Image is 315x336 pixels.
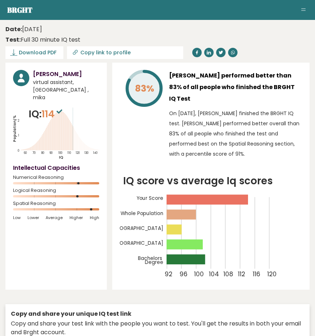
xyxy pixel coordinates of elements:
tspan: IQ [59,155,63,160]
tspan: 100 [58,151,62,155]
span: Lower [28,215,39,220]
tspan: Population/% [12,115,17,142]
tspan: 100 [194,270,204,278]
span: virtual assistant, [GEOGRAPHIC_DATA] , mika [33,79,99,101]
tspan: 80 [41,151,44,155]
span: Spatial Reasoning [13,202,99,205]
span: High [90,215,99,220]
span: Logical Reasoning [13,189,99,192]
h4: Intellectual Capacities [13,164,99,172]
tspan: 112 [238,270,245,278]
tspan: 110 [67,151,71,155]
div: Copy and share your unique IQ test link [11,310,304,318]
p: On [DATE], [PERSON_NAME] finished the BRGHT IQ test. [PERSON_NAME] performed better overall than ... [169,108,302,159]
button: Toggle navigation [299,6,308,14]
span: Numerical Reasoning [13,176,99,179]
tspan: 104 [209,270,219,278]
span: Download PDF [19,49,56,56]
b: Test: [5,35,21,44]
tspan: 70 [33,151,35,155]
a: Download PDF [5,46,63,59]
tspan: 116 [253,270,260,278]
tspan: Age [DEMOGRAPHIC_DATA] [96,240,164,247]
tspan: 1 [18,133,19,138]
tspan: 83% [135,82,155,95]
tspan: Whole Population [121,210,164,217]
tspan: 108 [223,270,233,278]
h3: [PERSON_NAME] [33,70,99,79]
tspan: Bachelors [138,255,162,262]
div: Full 30 minute IQ test [5,35,80,44]
tspan: 0 [18,148,19,153]
tspan: 120 [268,270,277,278]
tspan: Degree [145,259,164,266]
tspan: 130 [84,151,88,155]
span: Average [46,215,63,220]
tspan: [GEOGRAPHIC_DATA] [111,225,164,232]
tspan: 2 [18,118,20,123]
h3: [PERSON_NAME] performed better than 83% of all people who finished the BRGHT IQ Test [169,70,302,105]
tspan: Your Score [136,195,164,202]
tspan: IQ score vs average Iq scores [123,174,273,188]
p: IQ: [29,107,64,121]
time: [DATE] [5,25,42,34]
tspan: 60 [24,151,27,155]
span: Higher [70,215,83,220]
tspan: 90 [50,151,52,155]
tspan: 96 [180,270,188,278]
a: Brght [7,5,33,15]
tspan: 140 [93,151,97,155]
span: Low [13,215,21,220]
tspan: 92 [165,270,173,278]
span: 114 [42,107,64,121]
b: Date: [5,25,22,33]
tspan: 120 [76,151,80,155]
